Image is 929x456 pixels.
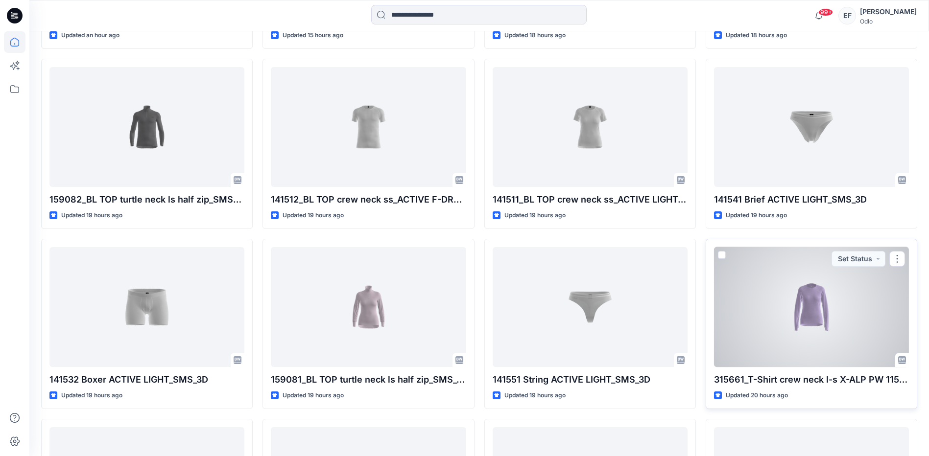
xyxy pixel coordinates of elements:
p: Updated 19 hours ago [61,390,122,401]
p: 141532 Boxer ACTIVE LIGHT_SMS_3D [49,373,244,387]
p: Updated 19 hours ago [283,210,344,221]
p: Updated 19 hours ago [504,390,566,401]
div: Odlo [860,18,917,25]
a: 159082_BL TOP turtle neck ls half zip_SMS_3D [49,67,244,187]
a: 315661_T-Shirt crew neck l-s X-ALP PW 115_SMS_3D [714,247,909,367]
a: 141551 String ACTIVE LIGHT_SMS_3D [493,247,688,367]
p: 141551 String ACTIVE LIGHT_SMS_3D [493,373,688,387]
div: [PERSON_NAME] [860,6,917,18]
p: Updated 18 hours ago [504,30,566,41]
p: Updated 15 hours ago [283,30,343,41]
p: Updated 19 hours ago [504,210,566,221]
p: 315661_T-Shirt crew neck l-s X-ALP PW 115_SMS_3D [714,373,909,387]
a: 141511_BL TOP crew neck ss_ACTIVE LIGHT_SMS_3D [493,67,688,187]
p: 141541 Brief ACTIVE LIGHT_SMS_3D [714,193,909,206]
a: 141541 Brief ACTIVE LIGHT_SMS_3D [714,67,909,187]
p: Updated 18 hours ago [726,30,787,41]
p: Updated an hour ago [61,30,119,41]
p: 159081_BL TOP turtle neck ls half zip_SMS_3D [271,373,466,387]
span: 99+ [818,8,833,16]
p: 159082_BL TOP turtle neck ls half zip_SMS_3D [49,193,244,206]
div: EF [838,7,856,24]
p: Updated 19 hours ago [61,210,122,221]
a: 159081_BL TOP turtle neck ls half zip_SMS_3D [271,247,466,367]
p: Updated 20 hours ago [726,390,788,401]
p: Updated 19 hours ago [283,390,344,401]
a: 141512_BL TOP crew neck ss_ACTIVE F-DRY LIGHT_SMS_3D [271,67,466,187]
p: 141512_BL TOP crew neck ss_ACTIVE F-DRY LIGHT_SMS_3D [271,193,466,206]
a: 141532 Boxer ACTIVE LIGHT_SMS_3D [49,247,244,367]
p: Updated 19 hours ago [726,210,787,221]
p: 141511_BL TOP crew neck ss_ACTIVE LIGHT_SMS_3D [493,193,688,206]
